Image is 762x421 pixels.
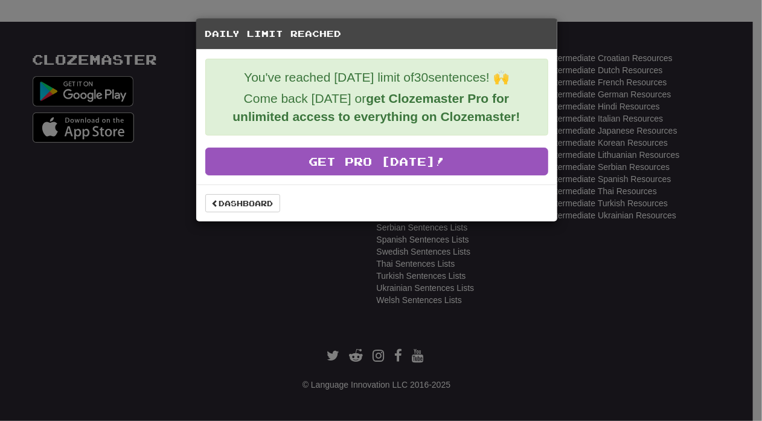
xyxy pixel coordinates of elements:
p: Come back [DATE] or [215,90,539,126]
strong: get Clozemaster Pro for unlimited access to everything on Clozemaster! [232,91,520,123]
a: Get Pro [DATE]! [205,148,548,175]
p: You've reached [DATE] limit of 30 sentences! 🙌 [215,68,539,86]
h5: Daily Limit Reached [205,28,548,40]
a: Dashboard [205,194,280,212]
